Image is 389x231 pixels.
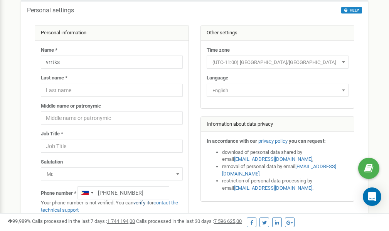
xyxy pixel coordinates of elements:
[41,190,76,197] label: Phone number *
[258,138,288,144] a: privacy policy
[133,200,149,206] a: verify it
[41,200,178,213] a: contact the technical support
[222,149,349,163] li: download of personal data shared by email ,
[341,7,362,13] button: HELP
[234,156,312,162] a: [EMAIL_ADDRESS][DOMAIN_NAME]
[107,218,135,224] u: 1 744 194,00
[41,103,101,110] label: Middle name or patronymic
[41,111,183,125] input: Middle name or patronymic
[207,74,228,82] label: Language
[289,138,326,144] strong: you can request:
[8,218,31,224] span: 99,989%
[214,218,242,224] u: 7 596 625,00
[222,163,349,177] li: removal of personal data by email ,
[207,56,349,69] span: (UTC-11:00) Pacific/Midway
[222,164,336,177] a: [EMAIL_ADDRESS][DOMAIN_NAME]
[41,130,63,138] label: Job Title *
[41,84,183,97] input: Last name
[234,185,312,191] a: [EMAIL_ADDRESS][DOMAIN_NAME]
[222,177,349,192] li: restriction of personal data processing by email .
[41,158,63,166] label: Salutation
[201,117,354,132] div: Information about data privacy
[209,57,346,68] span: (UTC-11:00) Pacific/Midway
[41,199,183,214] p: Your phone number is not verified. You can or
[32,218,135,224] span: Calls processed in the last 7 days :
[207,138,257,144] strong: In accordance with our
[41,47,57,54] label: Name *
[35,25,189,41] div: Personal information
[41,167,183,180] span: Mr.
[207,47,230,54] label: Time zone
[209,85,346,96] span: English
[207,84,349,97] span: English
[27,7,74,14] h5: Personal settings
[41,74,67,82] label: Last name *
[136,218,242,224] span: Calls processed in the last 30 days :
[201,25,354,41] div: Other settings
[78,187,96,199] div: Telephone country code
[363,187,381,206] div: Open Intercom Messenger
[41,140,183,153] input: Job Title
[41,56,183,69] input: Name
[77,186,169,199] input: +1-800-555-55-55
[44,169,180,180] span: Mr.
